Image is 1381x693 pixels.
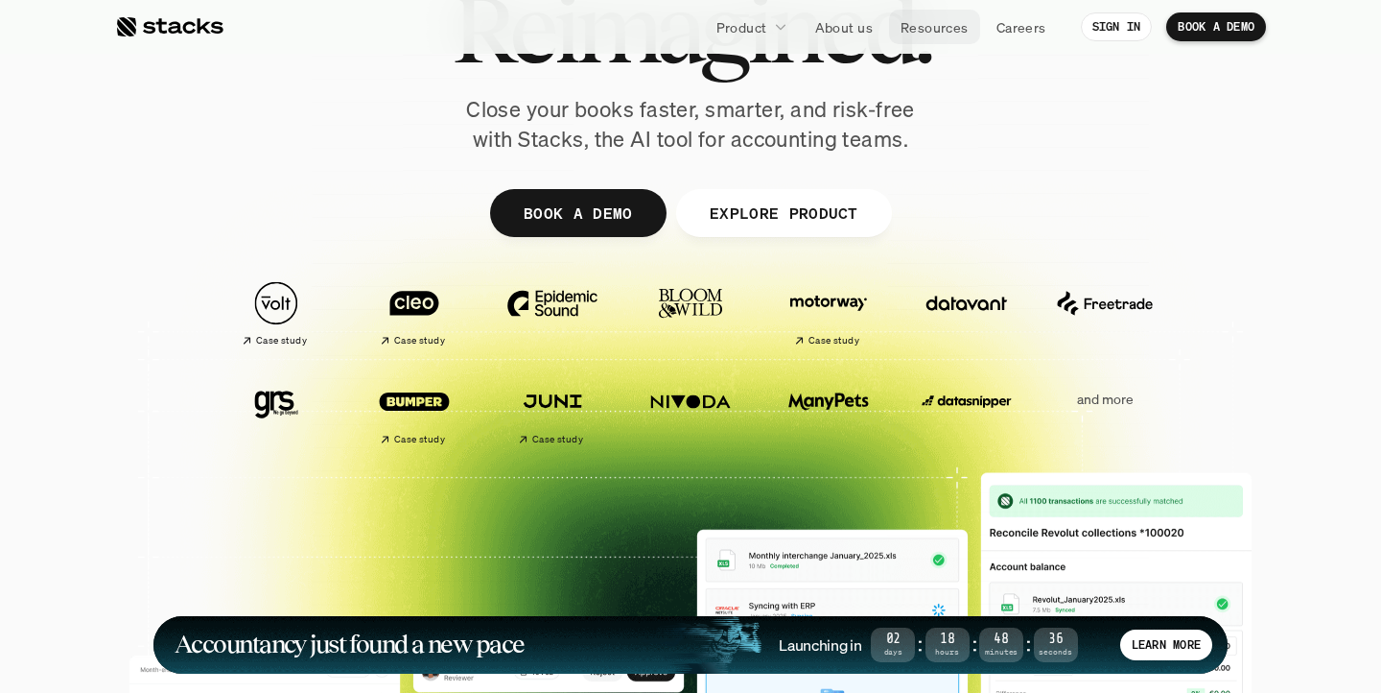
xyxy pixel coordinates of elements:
[226,444,311,458] a: Privacy Policy
[394,434,445,445] h2: Case study
[925,634,970,645] span: 18
[532,434,583,445] h2: Case study
[1132,638,1201,652] p: LEARN MORE
[925,649,970,656] span: Hours
[985,10,1058,44] a: Careers
[1092,20,1141,34] p: SIGN IN
[153,616,1228,674] a: Accountancy just found a new paceLaunching in02Days:18Hours:48Minutes:36SecondsLEARN MORE
[355,272,474,355] a: Case study
[1034,634,1078,645] span: 36
[808,335,859,346] h2: Case study
[1178,20,1254,34] p: BOOK A DEMO
[675,189,891,237] a: EXPLORE PRODUCT
[871,649,915,656] span: Days
[1045,392,1164,408] p: and more
[871,634,915,645] span: 02
[256,335,307,346] h2: Case study
[493,370,612,453] a: Case study
[979,634,1023,645] span: 48
[1023,633,1033,656] strong: :
[889,10,980,44] a: Resources
[815,17,873,37] p: About us
[769,272,888,355] a: Case study
[996,17,1046,37] p: Careers
[490,189,667,237] a: BOOK A DEMO
[175,633,525,656] h1: Accountancy just found a new pace
[217,272,336,355] a: Case study
[451,95,930,155] p: Close your books faster, smarter, and risk-free with Stacks, the AI tool for accounting teams.
[355,370,474,453] a: Case study
[524,199,633,227] p: BOOK A DEMO
[716,17,767,37] p: Product
[804,10,884,44] a: About us
[979,649,1023,656] span: Minutes
[709,199,857,227] p: EXPLORE PRODUCT
[1166,12,1266,41] a: BOOK A DEMO
[915,633,925,656] strong: :
[901,17,969,37] p: Resources
[970,633,979,656] strong: :
[1081,12,1153,41] a: SIGN IN
[1034,649,1078,656] span: Seconds
[779,634,861,656] h4: Launching in
[394,335,445,346] h2: Case study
